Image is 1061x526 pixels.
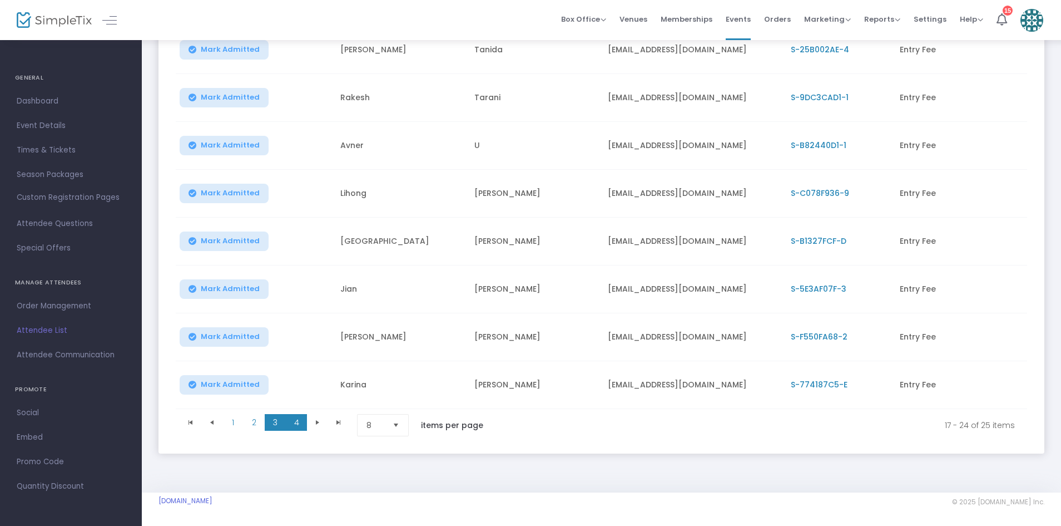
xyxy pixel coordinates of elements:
span: Venues [619,5,647,33]
span: S-B82440D1-1 [791,140,846,151]
span: 8 [366,420,384,431]
label: items per page [421,420,483,431]
span: Embed [17,430,125,445]
button: Mark Admitted [180,136,269,155]
td: Lihong [334,170,468,218]
button: Select [388,415,404,436]
td: [EMAIL_ADDRESS][DOMAIN_NAME] [601,122,784,170]
kendo-pager-info: 17 - 24 of 25 items [507,414,1015,436]
span: Special Offers [17,241,125,255]
span: Mark Admitted [201,141,260,150]
span: Marketing [804,14,851,24]
td: [EMAIL_ADDRESS][DOMAIN_NAME] [601,74,784,122]
td: [PERSON_NAME] [468,361,602,409]
span: Go to the next page [307,414,328,431]
button: Mark Admitted [180,184,269,203]
span: Page 3 [265,414,286,431]
span: Mark Admitted [201,332,260,341]
a: [DOMAIN_NAME] [158,496,212,505]
td: Karina [334,361,468,409]
td: [EMAIL_ADDRESS][DOMAIN_NAME] [601,26,784,74]
td: Tanida [468,26,602,74]
span: Go to the previous page [201,414,222,431]
span: S-9DC3CAD1-1 [791,92,849,103]
span: S-C078F936-9 [791,188,849,199]
span: Mark Admitted [201,93,260,102]
h4: GENERAL [15,67,127,89]
td: Tarani [468,74,602,122]
button: Mark Admitted [180,279,269,299]
span: S-F550FA68-2 [791,331,847,342]
td: [PERSON_NAME] [334,313,468,361]
span: Page 4 [286,414,307,431]
td: Rakesh [334,74,468,122]
td: Entry Fee [893,313,1027,361]
td: U [468,122,602,170]
span: Times & Tickets [17,143,125,158]
button: Mark Admitted [180,232,269,251]
td: Entry Fee [893,74,1027,122]
td: [EMAIL_ADDRESS][DOMAIN_NAME] [601,313,784,361]
td: Jian [334,266,468,313]
span: Page 2 [244,414,265,431]
span: Attendee Questions [17,217,125,231]
button: Mark Admitted [180,88,269,107]
td: Entry Fee [893,122,1027,170]
span: S-25B002AE-4 [791,44,849,55]
span: Custom Registration Pages [17,192,120,203]
button: Mark Admitted [180,40,269,60]
td: Avner [334,122,468,170]
span: Mark Admitted [201,45,260,54]
span: Help [960,14,983,24]
span: Mark Admitted [201,189,260,198]
td: [EMAIL_ADDRESS][DOMAIN_NAME] [601,218,784,266]
span: Go to the last page [328,414,349,431]
span: Go to the last page [334,418,343,427]
span: Box Office [561,14,606,24]
span: Events [726,5,751,33]
span: Go to the previous page [207,418,216,427]
td: [PERSON_NAME] [468,313,602,361]
td: [EMAIL_ADDRESS][DOMAIN_NAME] [601,361,784,409]
span: Page 1 [222,414,244,431]
span: Social [17,406,125,420]
span: Mark Admitted [201,380,260,389]
td: [PERSON_NAME] [334,26,468,74]
span: Memberships [661,5,712,33]
span: S-B1327FCF-D [791,235,846,247]
span: S-5E3AF07F-3 [791,283,846,294]
span: Dashboard [17,94,125,109]
span: Go to the first page [180,414,201,431]
td: [EMAIL_ADDRESS][DOMAIN_NAME] [601,266,784,313]
td: [PERSON_NAME] [468,218,602,266]
span: Event Details [17,119,125,133]
td: Entry Fee [893,170,1027,218]
td: Entry Fee [893,218,1027,266]
span: Mark Admitted [201,237,260,245]
span: Promo Code [17,455,125,469]
td: Entry Fee [893,26,1027,74]
td: [GEOGRAPHIC_DATA] [334,218,468,266]
span: Attendee Communication [17,348,125,362]
td: [PERSON_NAME] [468,170,602,218]
span: Season Packages [17,168,125,182]
span: Attendee List [17,323,125,338]
h4: MANAGE ATTENDEES [15,272,127,294]
span: Settings [914,5,946,33]
span: Quantity Discount [17,479,125,494]
span: Reports [864,14,900,24]
span: Go to the next page [313,418,322,427]
span: © 2025 [DOMAIN_NAME] Inc. [952,498,1044,507]
div: 15 [1003,6,1013,16]
button: Mark Admitted [180,375,269,395]
td: [PERSON_NAME] [468,266,602,313]
button: Mark Admitted [180,327,269,347]
span: Go to the first page [186,418,195,427]
td: Entry Fee [893,266,1027,313]
span: Mark Admitted [201,284,260,293]
h4: PROMOTE [15,378,127,401]
td: [EMAIL_ADDRESS][DOMAIN_NAME] [601,170,784,218]
td: Entry Fee [893,361,1027,409]
span: Orders [764,5,791,33]
span: Order Management [17,299,125,313]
